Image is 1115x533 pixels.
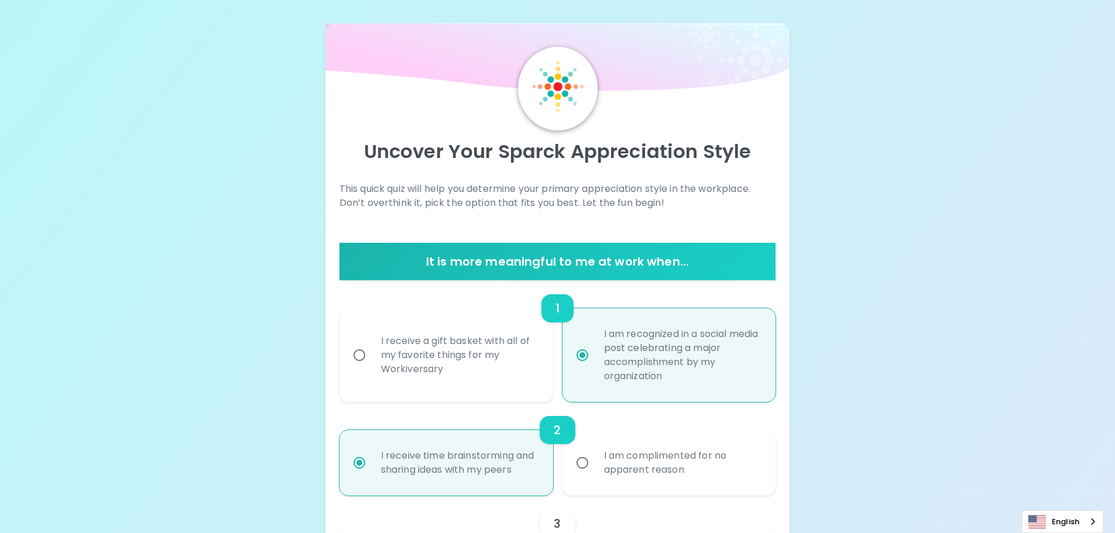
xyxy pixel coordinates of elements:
[339,140,776,163] p: Uncover Your Sparck Appreciation Style
[344,252,771,271] h6: It is more meaningful to me at work when...
[339,280,776,402] div: choice-group-check
[555,299,560,318] h6: 1
[595,313,770,397] div: I am recognized in a social media post celebrating a major accomplishment by my organization
[325,23,790,97] img: wave
[1022,510,1103,533] aside: Language selected: English
[1022,510,1103,533] div: Language
[554,421,561,439] h6: 2
[339,182,776,210] p: This quick quiz will help you determine your primary appreciation style in the workplace. Don’t o...
[372,320,547,390] div: I receive a gift basket with all of my favorite things for my Workiversary
[1023,511,1103,532] a: English
[372,435,547,491] div: I receive time brainstorming and sharing ideas with my peers
[339,402,776,496] div: choice-group-check
[532,61,584,112] img: Sparck Logo
[554,514,561,533] h6: 3
[595,435,770,491] div: I am complimented for no apparent reason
